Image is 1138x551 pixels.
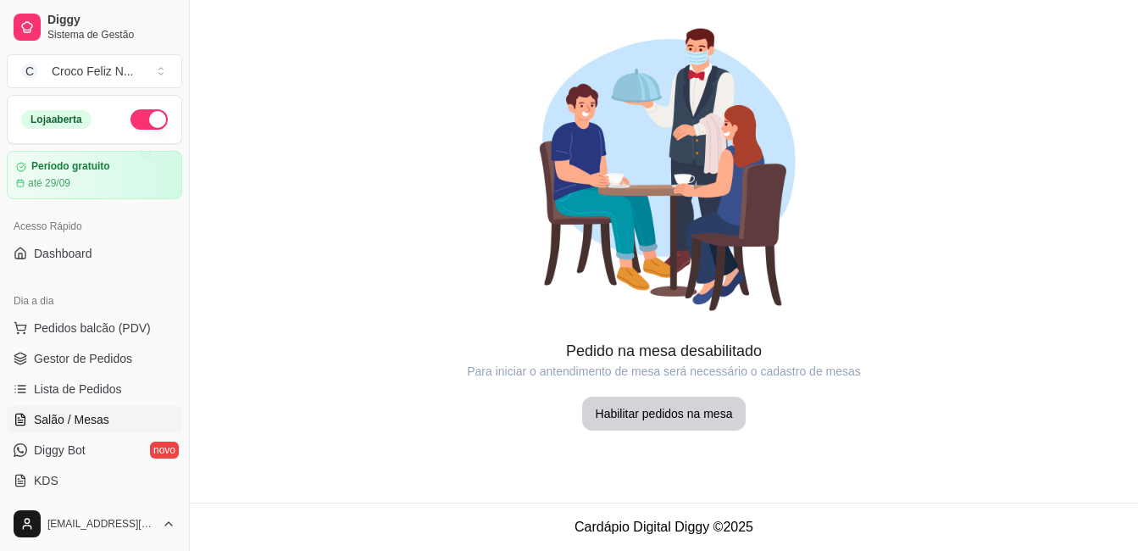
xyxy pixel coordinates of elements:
span: Pedidos balcão (PDV) [34,320,151,337]
span: Dashboard [34,245,92,262]
button: Habilitar pedidos na mesa [582,397,747,431]
span: C [21,63,38,80]
span: Diggy [47,13,175,28]
span: Diggy Bot [34,442,86,459]
a: Diggy Botnovo [7,437,182,464]
a: Dashboard [7,240,182,267]
article: até 29/09 [28,176,70,190]
span: Salão / Mesas [34,411,109,428]
article: Para iniciar o antendimento de mesa será necessário o cadastro de mesas [190,363,1138,380]
button: Select a team [7,54,182,88]
span: KDS [34,472,58,489]
button: Pedidos balcão (PDV) [7,314,182,342]
a: KDS [7,467,182,494]
button: Alterar Status [130,109,168,130]
div: Dia a dia [7,287,182,314]
footer: Cardápio Digital Diggy © 2025 [190,503,1138,551]
div: Loja aberta [21,110,92,129]
span: Gestor de Pedidos [34,350,132,367]
article: Pedido na mesa desabilitado [190,339,1138,363]
article: Período gratuito [31,160,110,173]
a: Salão / Mesas [7,406,182,433]
span: Lista de Pedidos [34,381,122,398]
a: Período gratuitoaté 29/09 [7,151,182,199]
a: DiggySistema de Gestão [7,7,182,47]
div: Acesso Rápido [7,213,182,240]
button: [EMAIL_ADDRESS][DOMAIN_NAME] [7,504,182,544]
span: [EMAIL_ADDRESS][DOMAIN_NAME] [47,517,155,531]
a: Lista de Pedidos [7,376,182,403]
span: Sistema de Gestão [47,28,175,42]
a: Gestor de Pedidos [7,345,182,372]
div: Croco Feliz N ... [52,63,133,80]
